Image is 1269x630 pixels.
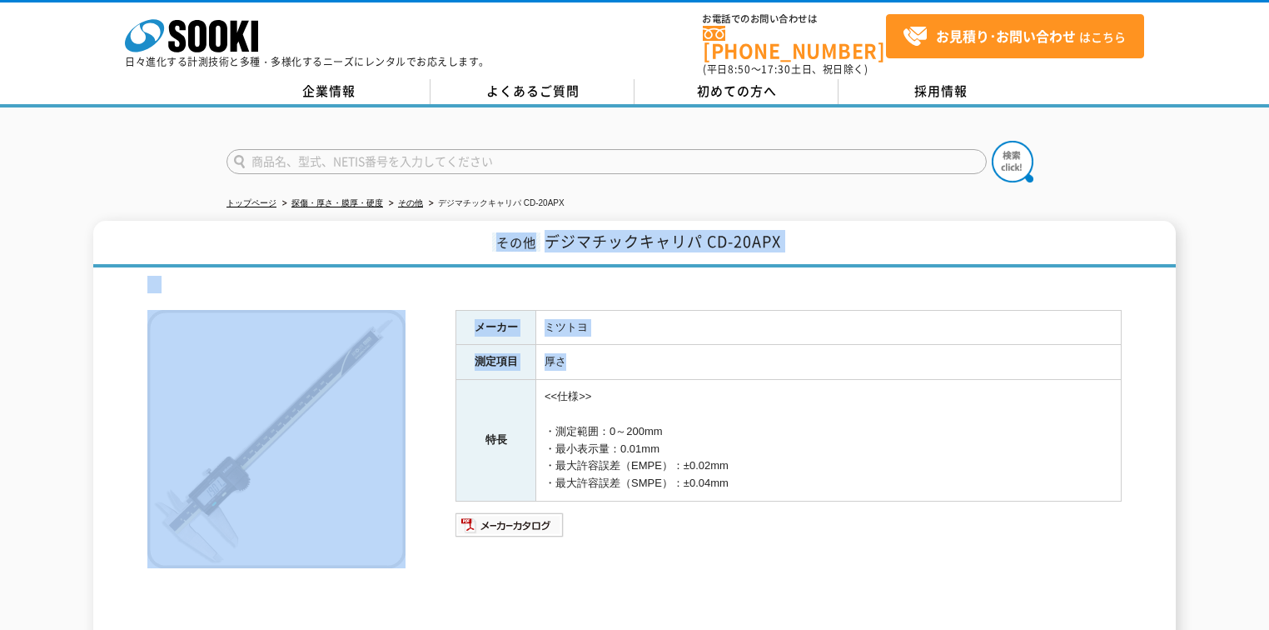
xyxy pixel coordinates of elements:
a: [PHONE_NUMBER] [703,26,886,60]
td: 厚さ [536,345,1122,380]
th: 特長 [456,380,536,502]
input: 商品名、型式、NETIS番号を入力してください [226,149,987,174]
li: デジマチックキャリパ CD-20APX [425,195,565,212]
th: 測定項目 [456,345,536,380]
img: btn_search.png [992,141,1033,182]
a: 採用情報 [839,79,1043,104]
td: ミツトヨ [536,310,1122,345]
th: メーカー [456,310,536,345]
span: はこちら [903,24,1126,49]
span: 初めての方へ [697,82,777,100]
td: <<仕様>> ・測定範囲：0～200mm ・最小表示量：0.01mm ・最大許容誤差（EMPE）：±0.02mm ・最大許容誤差（SMPE）：±0.04mm [536,380,1122,502]
span: 17:30 [761,62,791,77]
p: 日々進化する計測技術と多種・多様化するニーズにレンタルでお応えします。 [125,57,490,67]
span: 8:50 [728,62,751,77]
span: その他 [492,232,540,252]
span: (平日 ～ 土日、祝日除く) [703,62,868,77]
a: メーカーカタログ [455,522,565,535]
a: よくあるご質問 [430,79,634,104]
a: 探傷・厚さ・膜厚・硬度 [291,198,383,207]
span: デジマチックキャリパ CD-20APX [545,230,781,252]
a: その他 [398,198,423,207]
span: お電話でのお問い合わせは [703,14,886,24]
strong: お見積り･お問い合わせ [936,26,1076,46]
a: お見積り･お問い合わせはこちら [886,14,1144,58]
a: トップページ [226,198,276,207]
img: メーカーカタログ [455,512,565,538]
a: 企業情報 [226,79,430,104]
img: デジマチックキャリパ CD-20APX [147,310,406,568]
a: 初めての方へ [634,79,839,104]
